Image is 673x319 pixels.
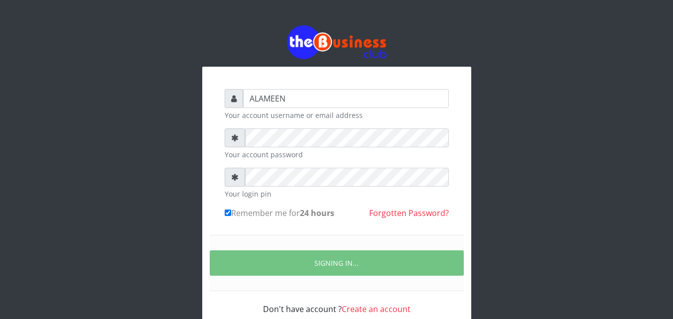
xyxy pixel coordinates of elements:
button: SIGNING IN... [210,250,464,276]
a: Create an account [342,304,410,315]
small: Your account password [225,149,449,160]
small: Your account username or email address [225,110,449,120]
b: 24 hours [300,208,334,218]
input: Username or email address [243,89,449,108]
a: Forgotten Password? [369,208,449,218]
label: Remember me for [225,207,334,219]
small: Your login pin [225,189,449,199]
div: Don't have account ? [225,291,449,315]
input: Remember me for24 hours [225,210,231,216]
